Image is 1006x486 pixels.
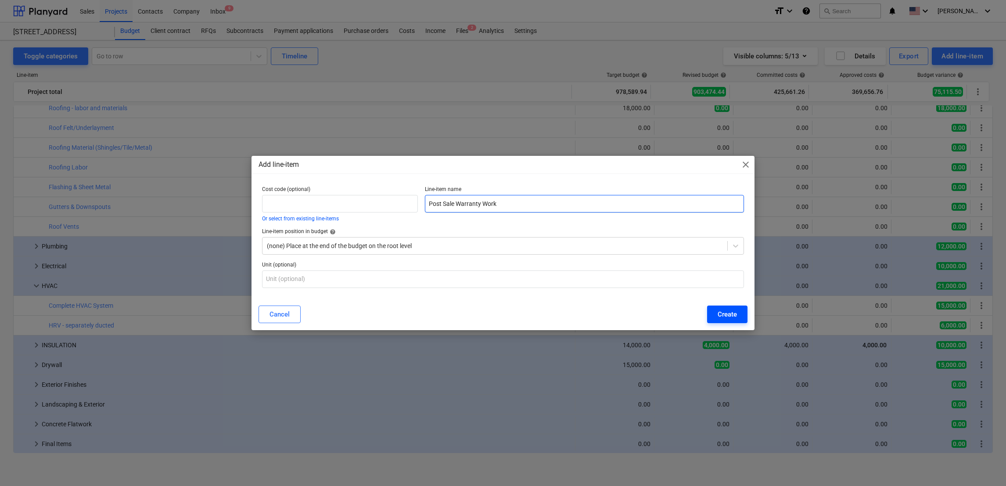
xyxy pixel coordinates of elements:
p: Cost code (optional) [262,186,418,195]
button: Cancel [259,306,301,323]
div: Line-item position in budget [262,228,744,235]
span: close [740,159,751,170]
iframe: Chat Widget [962,444,1006,486]
div: Cancel [269,309,290,320]
button: Or select from existing line-items [262,216,339,221]
input: Unit (optional) [262,270,744,288]
p: Unit (optional) [262,262,744,270]
div: Create [718,309,737,320]
button: Create [707,306,747,323]
p: Add line-item [259,159,299,170]
span: help [328,229,336,235]
p: Line-item name [425,186,744,195]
